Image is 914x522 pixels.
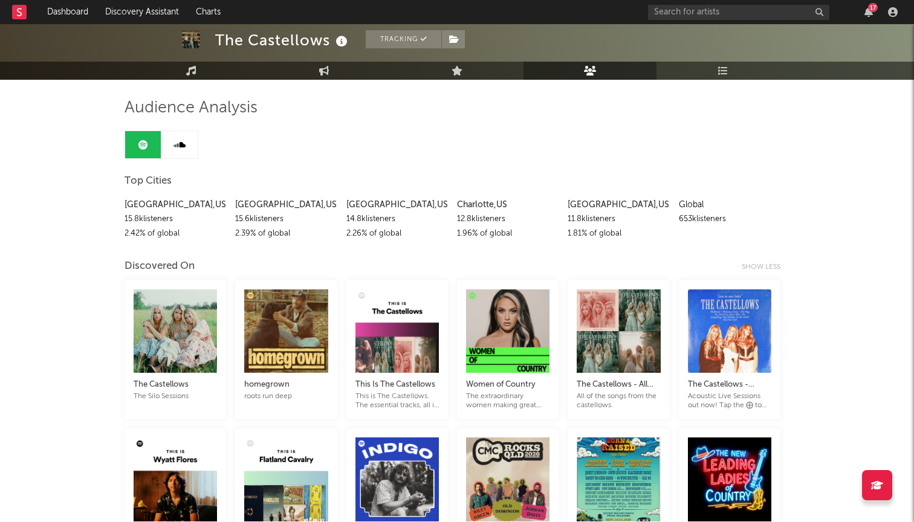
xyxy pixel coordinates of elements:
[568,212,669,227] div: 11.8k listeners
[568,227,669,241] div: 1.81 % of global
[457,212,559,227] div: 12.8k listeners
[648,5,829,20] input: Search for artists
[235,212,337,227] div: 15.6k listeners
[125,212,226,227] div: 15.8k listeners
[235,227,337,241] div: 2.39 % of global
[134,392,217,401] div: The Silo Sessions
[125,198,226,212] div: [GEOGRAPHIC_DATA] , US
[134,366,217,401] a: The CastellowsThe Silo Sessions
[577,366,660,410] a: The Castellows - All SongsAll of the songs from the castellows.
[577,378,660,392] div: The Castellows - All Songs
[244,378,328,392] div: homegrown
[125,174,172,188] span: Top Cities
[466,366,549,410] a: Women of CountryThe extraordinary women making great country music [DATE]. Cover: [PERSON_NAME] B...
[355,378,439,392] div: This Is The Castellows
[868,3,878,12] div: 17
[235,198,337,212] div: [GEOGRAPHIC_DATA] , US
[457,198,559,212] div: Charlotte , US
[679,198,780,212] div: Global
[346,212,448,227] div: 14.8k listeners
[568,198,669,212] div: [GEOGRAPHIC_DATA] , US
[864,7,873,17] button: 17
[679,212,780,227] div: 653k listeners
[466,378,549,392] div: Women of Country
[125,101,258,115] span: Audience Analysis
[688,392,771,410] div: Acoustic Live Sessions out now! Tap the ⨁ to be the first to hear new The Castellows songs as soo...
[742,260,789,274] div: Show less
[366,30,441,48] button: Tracking
[125,259,195,274] div: Discovered On
[244,366,328,401] a: homegrownroots run deep
[125,227,226,241] div: 2.42 % of global
[577,392,660,410] div: All of the songs from the castellows.
[457,227,559,241] div: 1.96 % of global
[215,30,351,50] div: The Castellows
[244,392,328,401] div: roots run deep
[355,392,439,410] div: This is The Castellows. The essential tracks, all in one playlist.
[346,198,448,212] div: [GEOGRAPHIC_DATA] , US
[688,378,771,392] div: The Castellows - Acoustic Live Sessions
[346,227,448,241] div: 2.26 % of global
[466,392,549,410] div: The extraordinary women making great country music [DATE]. Cover: [PERSON_NAME] Block
[134,378,217,392] div: The Castellows
[688,366,771,410] a: The Castellows - Acoustic Live SessionsAcoustic Live Sessions out now! Tap the ⨁ to be the first ...
[355,366,439,410] a: This Is The CastellowsThis is The Castellows. The essential tracks, all in one playlist.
